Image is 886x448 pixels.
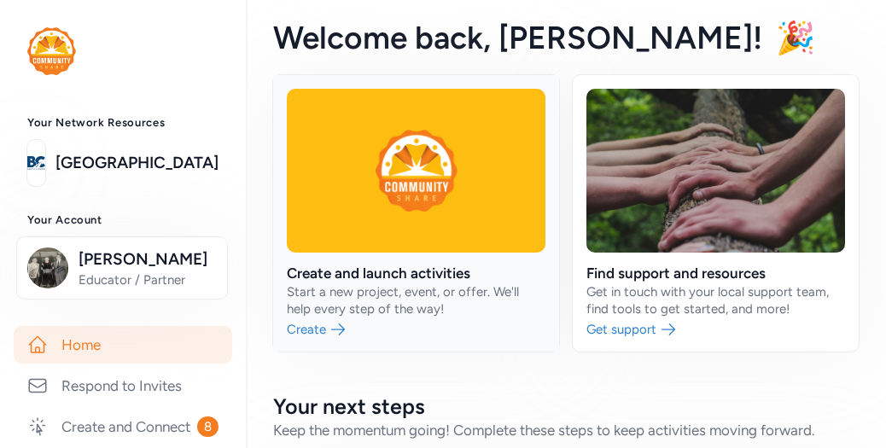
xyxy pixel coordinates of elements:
[14,326,232,364] a: Home
[27,116,219,130] h3: Your Network Resources
[273,420,859,440] div: Keep the momentum going! Complete these steps to keep activities moving forward.
[197,416,219,437] span: 8
[273,19,762,56] span: Welcome back , [PERSON_NAME]!
[27,213,219,227] h3: Your Account
[14,367,232,404] a: Respond to Invites
[79,271,217,288] span: Educator / Partner
[273,393,859,420] h2: Your next steps
[16,236,228,300] button: [PERSON_NAME]Educator / Partner
[27,27,76,75] img: logo
[55,151,219,175] a: [GEOGRAPHIC_DATA]
[776,19,815,56] span: 🎉
[14,408,232,445] a: Create and Connect8
[79,247,217,271] span: [PERSON_NAME]
[27,144,45,182] img: logo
